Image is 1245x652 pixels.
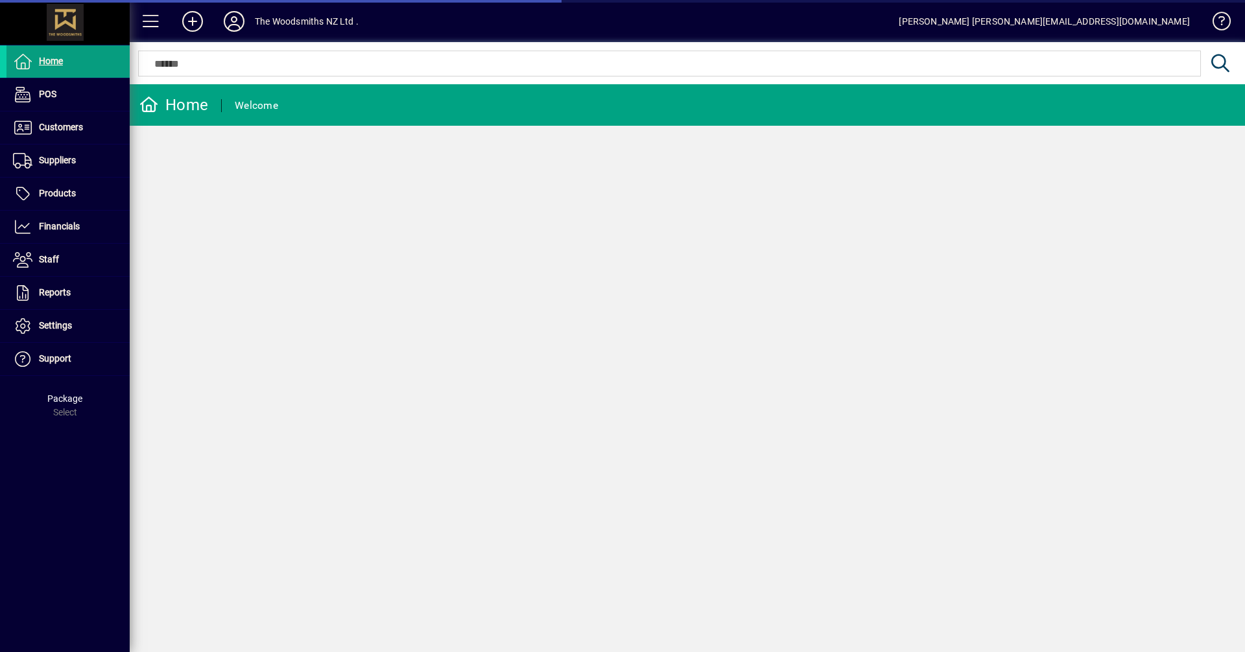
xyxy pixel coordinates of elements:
[39,56,63,66] span: Home
[6,244,130,276] a: Staff
[213,10,255,33] button: Profile
[6,343,130,375] a: Support
[6,277,130,309] a: Reports
[899,11,1190,32] div: [PERSON_NAME] [PERSON_NAME][EMAIL_ADDRESS][DOMAIN_NAME]
[6,310,130,342] a: Settings
[6,211,130,243] a: Financials
[255,11,359,32] div: The Woodsmiths NZ Ltd .
[39,221,80,231] span: Financials
[39,188,76,198] span: Products
[6,178,130,210] a: Products
[6,111,130,144] a: Customers
[6,145,130,177] a: Suppliers
[39,320,72,331] span: Settings
[6,78,130,111] a: POS
[39,155,76,165] span: Suppliers
[39,254,59,264] span: Staff
[139,95,208,115] div: Home
[1203,3,1229,45] a: Knowledge Base
[172,10,213,33] button: Add
[235,95,278,116] div: Welcome
[39,122,83,132] span: Customers
[47,393,82,404] span: Package
[39,353,71,364] span: Support
[39,89,56,99] span: POS
[39,287,71,297] span: Reports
